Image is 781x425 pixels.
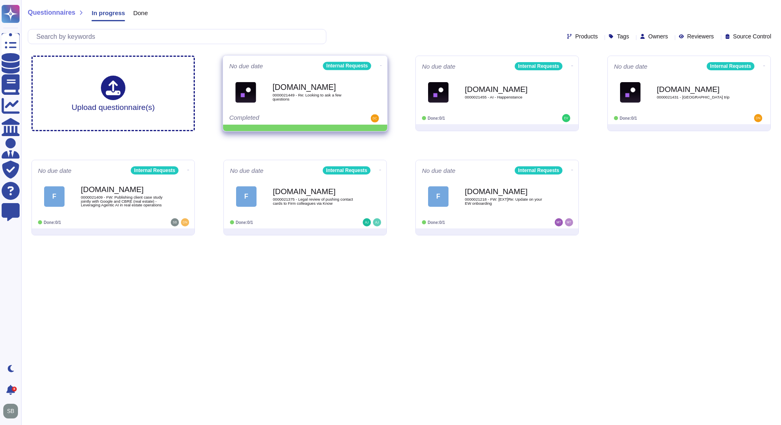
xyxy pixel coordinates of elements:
[555,218,563,226] img: user
[422,63,455,69] span: No due date
[373,218,381,226] img: user
[236,220,253,225] span: Done: 0/1
[565,218,573,226] img: user
[620,82,640,103] img: Logo
[236,186,257,207] div: F
[657,85,739,93] b: [DOMAIN_NAME]
[81,186,163,193] b: [DOMAIN_NAME]
[38,168,71,174] span: No due date
[428,116,445,121] span: Done: 0/1
[515,62,562,70] div: Internal Requests
[617,34,629,39] span: Tags
[229,63,263,69] span: No due date
[3,404,18,418] img: user
[733,34,771,39] span: Source Control
[12,387,17,391] div: 8
[272,83,355,91] b: [DOMAIN_NAME]
[687,34,714,39] span: Reviewers
[131,166,179,174] div: Internal Requests
[230,168,263,174] span: No due date
[465,197,547,205] span: 0000021218 - FW: [EXT]Re: Update on your EW onboarding
[428,220,445,225] span: Done: 0/1
[614,63,647,69] span: No due date
[32,29,326,44] input: Search by keywords
[620,116,637,121] span: Done: 0/1
[465,95,547,99] span: 0000021455 - AI - Happenstance
[91,10,125,16] span: In progress
[648,34,668,39] span: Owners
[323,166,370,174] div: Internal Requests
[71,76,155,111] div: Upload questionnaire(s)
[465,188,547,195] b: [DOMAIN_NAME]
[754,114,762,122] img: user
[28,9,75,16] span: Questionnaires
[575,34,598,39] span: Products
[272,93,355,101] span: 0000021449 - Re: Looking to ask a few questions
[657,95,739,99] span: 0000021431 - [GEOGRAPHIC_DATA] trip
[235,82,256,103] img: Logo
[44,220,61,225] span: Done: 0/1
[323,62,371,70] div: Internal Requests
[229,114,330,123] div: Completed
[363,218,371,226] img: user
[133,10,148,16] span: Done
[371,114,379,123] img: user
[44,186,65,207] div: F
[273,188,355,195] b: [DOMAIN_NAME]
[171,218,179,226] img: user
[2,402,24,420] button: user
[707,62,754,70] div: Internal Requests
[428,186,449,207] div: F
[428,82,449,103] img: Logo
[515,166,562,174] div: Internal Requests
[422,168,455,174] span: No due date
[273,197,355,205] span: 0000021375 - Legal review of pushing contact cards to Firm colleagues via Know
[465,85,547,93] b: [DOMAIN_NAME]
[562,114,570,122] img: user
[81,195,163,207] span: 0000021409 - FW: Publishing client case study jointly with Google and CBRE (real estate) - Levera...
[181,218,189,226] img: user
